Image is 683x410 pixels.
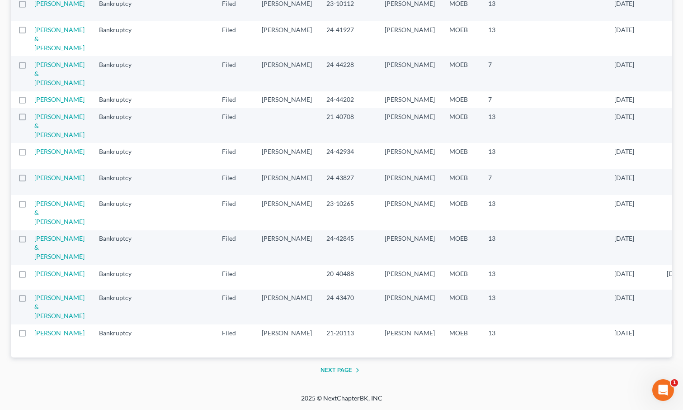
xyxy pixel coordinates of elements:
[607,143,659,169] td: [DATE]
[607,230,659,265] td: [DATE]
[481,290,526,324] td: 13
[319,169,377,195] td: 24-43827
[92,230,148,265] td: Bankruptcy
[442,143,481,169] td: MOEB
[442,290,481,324] td: MOEB
[34,95,85,103] a: [PERSON_NAME]
[671,379,678,386] span: 1
[84,394,599,410] div: 2025 © NextChapterBK, INC
[92,290,148,324] td: Bankruptcy
[92,21,148,56] td: Bankruptcy
[92,143,148,169] td: Bankruptcy
[254,230,319,265] td: [PERSON_NAME]
[34,26,85,52] a: [PERSON_NAME] & [PERSON_NAME]
[34,113,85,138] a: [PERSON_NAME] & [PERSON_NAME]
[481,230,526,265] td: 13
[34,61,85,86] a: [PERSON_NAME] & [PERSON_NAME]
[319,265,377,289] td: 20-40488
[254,56,319,91] td: [PERSON_NAME]
[254,21,319,56] td: [PERSON_NAME]
[442,230,481,265] td: MOEB
[377,230,442,265] td: [PERSON_NAME]
[319,56,377,91] td: 24-44228
[215,290,254,324] td: Filed
[215,195,254,230] td: Filed
[481,169,526,195] td: 7
[442,324,481,350] td: MOEB
[442,91,481,108] td: MOEB
[607,324,659,350] td: [DATE]
[442,21,481,56] td: MOEB
[652,379,674,401] iframe: Intercom live chat
[377,91,442,108] td: [PERSON_NAME]
[442,56,481,91] td: MOEB
[34,200,85,225] a: [PERSON_NAME] & [PERSON_NAME]
[254,143,319,169] td: [PERSON_NAME]
[607,56,659,91] td: [DATE]
[442,169,481,195] td: MOEB
[377,265,442,289] td: [PERSON_NAME]
[319,230,377,265] td: 24-42845
[319,195,377,230] td: 23-10265
[254,91,319,108] td: [PERSON_NAME]
[607,195,659,230] td: [DATE]
[92,265,148,289] td: Bankruptcy
[377,21,442,56] td: [PERSON_NAME]
[319,324,377,350] td: 21-20113
[215,169,254,195] td: Filed
[607,265,659,289] td: [DATE]
[34,148,85,155] a: [PERSON_NAME]
[254,195,319,230] td: [PERSON_NAME]
[607,21,659,56] td: [DATE]
[481,324,526,350] td: 13
[215,143,254,169] td: Filed
[215,108,254,143] td: Filed
[34,329,85,337] a: [PERSON_NAME]
[377,290,442,324] td: [PERSON_NAME]
[481,21,526,56] td: 13
[442,265,481,289] td: MOEB
[320,365,363,376] button: Next Page
[92,324,148,350] td: Bankruptcy
[377,169,442,195] td: [PERSON_NAME]
[607,108,659,143] td: [DATE]
[481,195,526,230] td: 13
[92,56,148,91] td: Bankruptcy
[254,324,319,350] td: [PERSON_NAME]
[481,108,526,143] td: 13
[215,91,254,108] td: Filed
[607,91,659,108] td: [DATE]
[607,169,659,195] td: [DATE]
[442,108,481,143] td: MOEB
[319,108,377,143] td: 21-40708
[481,56,526,91] td: 7
[481,91,526,108] td: 7
[92,91,148,108] td: Bankruptcy
[319,290,377,324] td: 24-43470
[215,230,254,265] td: Filed
[377,108,442,143] td: [PERSON_NAME]
[319,21,377,56] td: 24-41927
[377,195,442,230] td: [PERSON_NAME]
[481,143,526,169] td: 13
[92,195,148,230] td: Bankruptcy
[377,143,442,169] td: [PERSON_NAME]
[319,91,377,108] td: 24-44202
[254,290,319,324] td: [PERSON_NAME]
[34,234,85,260] a: [PERSON_NAME] & [PERSON_NAME]
[377,56,442,91] td: [PERSON_NAME]
[34,270,85,277] a: [PERSON_NAME]
[215,56,254,91] td: Filed
[215,21,254,56] td: Filed
[34,294,85,319] a: [PERSON_NAME] & [PERSON_NAME]
[92,169,148,195] td: Bankruptcy
[607,290,659,324] td: [DATE]
[377,324,442,350] td: [PERSON_NAME]
[34,174,85,181] a: [PERSON_NAME]
[481,265,526,289] td: 13
[254,169,319,195] td: [PERSON_NAME]
[215,324,254,350] td: Filed
[215,265,254,289] td: Filed
[442,195,481,230] td: MOEB
[319,143,377,169] td: 24-42934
